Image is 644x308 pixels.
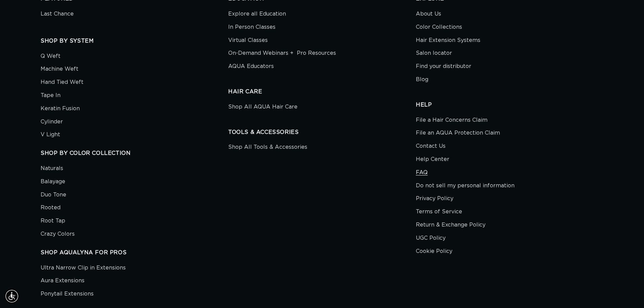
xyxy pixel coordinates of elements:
a: Last Chance [41,9,74,21]
a: File an AQUA Protection Claim [416,126,500,140]
a: Virtual Classes [228,34,268,47]
a: Cylinder [41,115,63,128]
h2: HELP [416,101,603,109]
a: Salon locator [416,47,452,60]
a: Do not sell my personal information [416,179,515,192]
a: Shop All AQUA Hair Care [228,102,297,114]
a: Explore all Education [228,9,286,21]
a: Q Weft [41,51,61,63]
a: FAQ [416,166,428,179]
a: Blog [416,73,428,86]
a: Naturals [41,164,63,175]
a: About Us [416,9,441,21]
a: Hair Extension Systems [416,34,480,47]
a: Balayage [41,175,65,188]
a: File a Hair Concerns Claim [416,115,487,127]
h2: SHOP BY SYSTEM [41,38,228,45]
a: Help Center [416,153,449,166]
a: Rooted [41,201,61,214]
a: Find your distributor [416,60,471,73]
a: Cookie Policy [416,245,452,258]
a: In Person Classes [228,21,276,34]
h2: TOOLS & ACCESSORIES [228,129,416,136]
iframe: Chat Widget [554,235,644,308]
a: Aura Extensions [41,274,85,287]
h2: SHOP AQUALYNA FOR PROS [41,249,228,256]
h2: SHOP BY COLOR COLLECTION [41,150,228,157]
a: AQUA Educators [228,60,274,73]
a: UGC Policy [416,232,446,245]
a: Root Tap [41,214,65,228]
a: Privacy Policy [416,192,453,205]
a: Color Collections [416,21,462,34]
a: Duo Tone [41,188,66,202]
a: V Light [41,128,60,141]
a: Shop All Tools & Accessories [228,142,307,154]
a: Contact Us [416,140,446,153]
a: Return & Exchange Policy [416,218,485,232]
a: Crazy Colors [41,228,75,241]
a: Ponytail Extensions [41,287,94,301]
h2: HAIR CARE [228,88,416,95]
div: Accessibility Menu [4,289,19,304]
a: Terms of Service [416,205,462,218]
a: On-Demand Webinars + Pro Resources [228,47,336,60]
a: Machine Weft [41,63,78,76]
a: Keratin Fusion [41,102,80,115]
a: Hand Tied Weft [41,76,84,89]
a: Tape In [41,89,61,102]
a: Ultra Narrow Clip in Extensions [41,263,126,275]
